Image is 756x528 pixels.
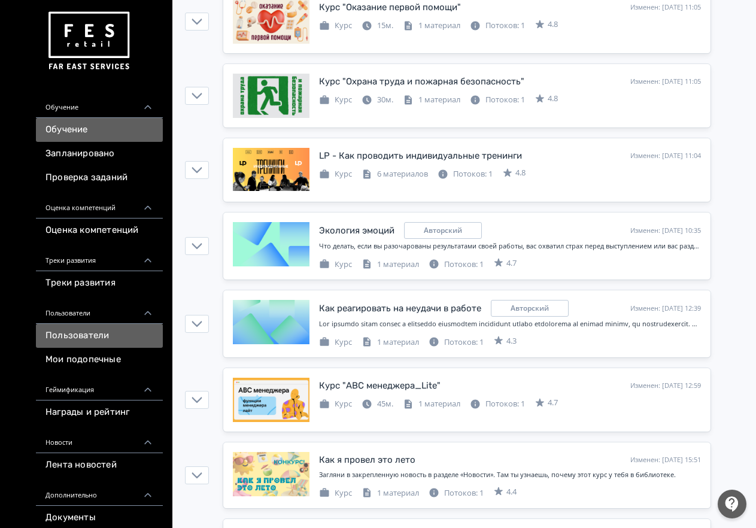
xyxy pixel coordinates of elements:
[506,257,517,269] span: 4.7
[319,241,701,251] div: Что делать, если вы разочарованы результатами своей работы, вас охватил страх перед выступлением ...
[630,226,701,236] div: Изменен: [DATE] 10:35
[404,222,482,239] div: copyright
[36,190,163,219] div: Оценка компетенций
[377,20,393,31] span: 15м.
[319,336,352,348] div: Курс
[377,398,393,409] span: 45м.
[36,400,163,424] a: Награды и рейтинг
[438,168,493,180] div: Потоков: 1
[319,398,352,410] div: Курс
[319,259,352,271] div: Курс
[36,453,163,477] a: Лента новостей
[377,94,393,105] span: 30м.
[319,94,352,106] div: Курс
[36,89,163,118] div: Обучение
[319,453,415,467] div: Как я провел это лето
[36,219,163,242] a: Оценка компетенций
[36,424,163,453] div: Новости
[403,20,460,32] div: 1 материал
[630,77,701,87] div: Изменен: [DATE] 11:05
[319,168,352,180] div: Курс
[491,300,569,317] div: copyright
[319,302,481,315] div: Как реагировать на неудачи в работе
[36,348,163,372] a: Мои подопечные
[319,75,524,89] div: Курс "Охрана труда и пожарная безопасность"
[45,7,132,75] img: https://files.teachbase.ru/system/account/57463/logo/medium-936fc5084dd2c598f50a98b9cbe0469a.png
[429,487,484,499] div: Потоков: 1
[36,477,163,506] div: Дополнительно
[630,381,701,391] div: Изменен: [DATE] 12:59
[470,398,525,410] div: Потоков: 1
[548,19,558,31] span: 4.8
[403,398,460,410] div: 1 материал
[630,2,701,13] div: Изменен: [DATE] 11:05
[36,142,163,166] a: Запланировано
[630,151,701,161] div: Изменен: [DATE] 11:04
[319,20,352,32] div: Курс
[506,486,517,498] span: 4.4
[548,397,558,409] span: 4.7
[362,487,419,499] div: 1 материал
[36,295,163,324] div: Пользователи
[319,1,461,14] div: Курс "Оказание первой помощи"
[319,487,352,499] div: Курс
[36,271,163,295] a: Треки развития
[362,336,419,348] div: 1 материал
[319,379,441,393] div: Курс "ABC менеджера_Lite"
[36,166,163,190] a: Проверка заданий
[470,20,525,32] div: Потоков: 1
[506,335,517,347] span: 4.3
[470,94,525,106] div: Потоков: 1
[429,336,484,348] div: Потоков: 1
[429,259,484,271] div: Потоков: 1
[36,242,163,271] div: Треки развития
[319,149,522,163] div: LP - Как проводить индивидуальные тренинги
[630,455,701,465] div: Изменен: [DATE] 15:51
[515,167,526,179] span: 4.8
[319,224,394,238] div: Экология эмоций
[403,94,460,106] div: 1 материал
[319,319,701,329] div: При высоком темпе работы в постоянно меняющейся обстановке ошибки становятся не просто нормой, но...
[36,118,163,142] a: Обучение
[630,304,701,314] div: Изменен: [DATE] 12:39
[36,324,163,348] a: Пользователи
[548,93,558,105] span: 4.8
[319,470,701,480] div: Загляни в закрепленную новость в разделе «Новости». Там ты узнаешь, почему этот курс у тебя в биб...
[362,168,428,180] div: 6 материалов
[362,259,419,271] div: 1 материал
[36,372,163,400] div: Геймификация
